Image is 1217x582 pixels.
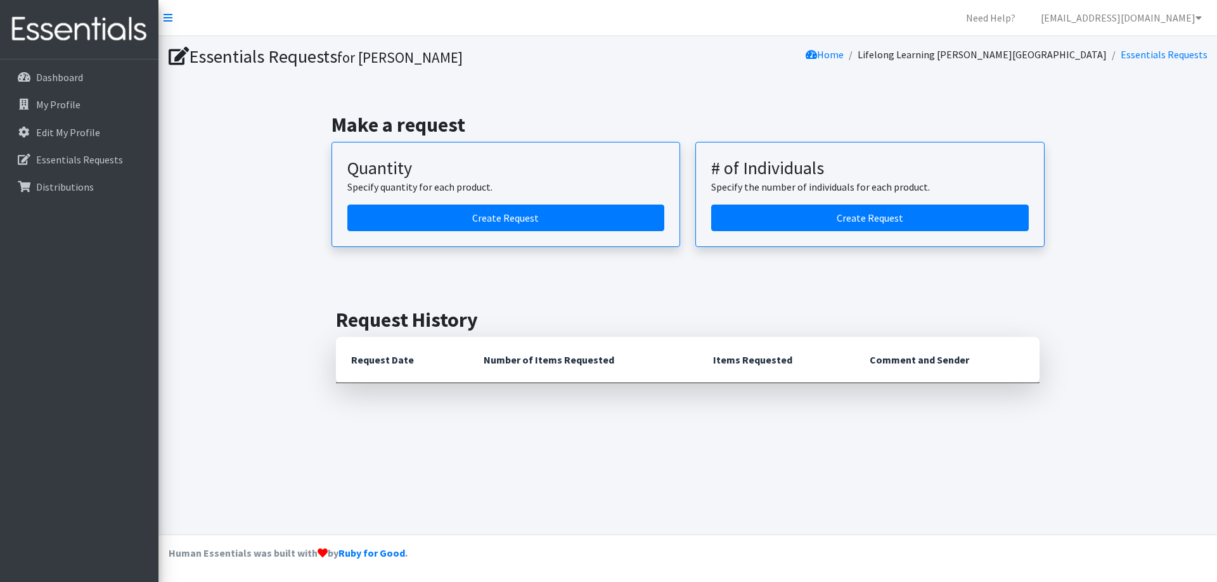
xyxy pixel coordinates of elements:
[5,120,153,145] a: Edit My Profile
[711,179,1029,194] p: Specify the number of individuals for each product.
[5,8,153,51] img: HumanEssentials
[36,71,83,84] p: Dashboard
[332,113,1045,137] h2: Make a request
[806,48,844,61] a: Home
[169,46,683,68] h1: Essentials Requests
[36,153,123,166] p: Essentials Requests
[956,5,1026,30] a: Need Help?
[36,180,94,193] p: Distributions
[711,205,1029,231] a: Create a request by number of individuals
[36,126,100,139] p: Edit My Profile
[5,174,153,199] a: Distributions
[347,205,665,231] a: Create a request by quantity
[336,308,1040,332] h2: Request History
[711,158,1029,179] h3: # of Individuals
[337,48,463,66] small: for [PERSON_NAME]
[347,158,665,179] h3: Quantity
[5,147,153,172] a: Essentials Requests
[169,547,408,559] strong: Human Essentials was built with by .
[858,48,1107,61] a: Lifelong Learning [PERSON_NAME][GEOGRAPHIC_DATA]
[1031,5,1212,30] a: [EMAIL_ADDRESS][DOMAIN_NAME]
[5,65,153,90] a: Dashboard
[854,337,1040,383] th: Comment and Sender
[36,98,80,111] p: My Profile
[5,92,153,117] a: My Profile
[336,337,468,383] th: Request Date
[347,179,665,194] p: Specify quantity for each product.
[698,337,854,383] th: Items Requested
[1121,48,1207,61] a: Essentials Requests
[338,547,405,559] a: Ruby for Good
[468,337,698,383] th: Number of Items Requested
